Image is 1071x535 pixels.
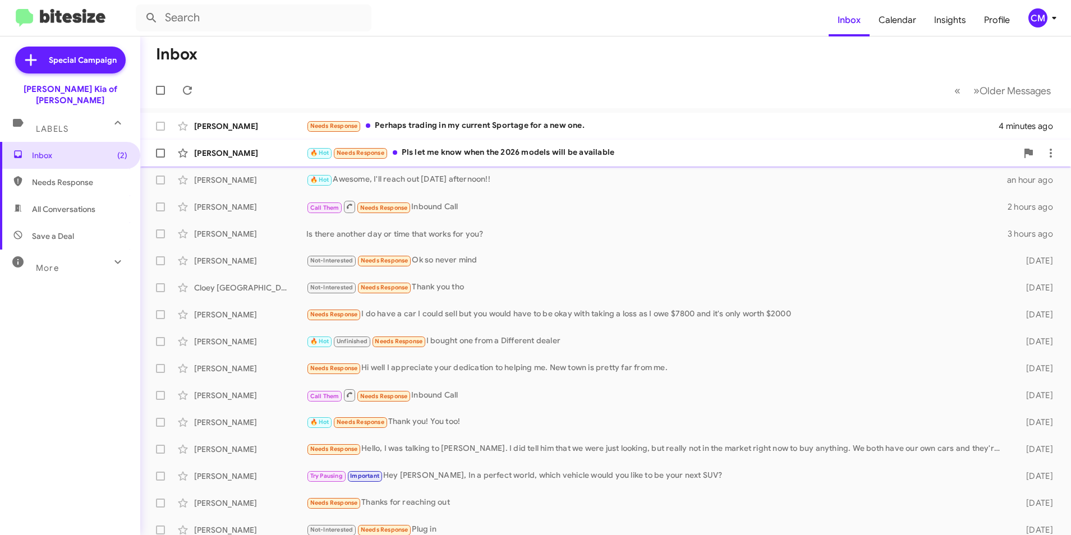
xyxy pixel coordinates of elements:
div: Pls let me know when the 2026 models will be available [306,146,1017,159]
span: Try Pausing [310,472,343,479]
div: [DATE] [1008,444,1062,455]
span: Needs Response [360,393,408,400]
span: Unfinished [337,338,367,345]
span: Needs Response [310,122,358,130]
div: [DATE] [1008,390,1062,401]
span: Special Campaign [49,54,117,66]
div: 3 hours ago [1008,228,1062,239]
span: Needs Response [337,149,384,156]
div: [PERSON_NAME] [194,255,306,266]
div: [DATE] [1008,282,1062,293]
a: Profile [975,4,1019,36]
div: Cloey [GEOGRAPHIC_DATA] [194,282,306,293]
div: [PERSON_NAME] [194,363,306,374]
span: Needs Response [310,311,358,318]
div: Hi well I appreciate your dedication to helping me. New town is pretty far from me. [306,362,1008,375]
span: Call Them [310,393,339,400]
div: Inbound Call [306,388,1008,402]
div: Ok so never mind [306,254,1008,267]
div: Is there another day or time that works for you? [306,228,1008,239]
div: [PERSON_NAME] [194,390,306,401]
div: I bought one from a Different dealer [306,335,1008,348]
h1: Inbox [156,45,197,63]
span: 🔥 Hot [310,418,329,426]
div: CM [1028,8,1047,27]
span: (2) [117,150,127,161]
span: Older Messages [980,85,1051,97]
span: Needs Response [375,338,422,345]
span: » [973,84,980,98]
div: [PERSON_NAME] [194,309,306,320]
span: « [954,84,960,98]
button: Next [967,79,1058,102]
span: Not-Interested [310,526,353,533]
span: Save a Deal [32,230,74,242]
div: [PERSON_NAME] [194,444,306,455]
div: Awesome, I'll reach out [DATE] afternoon!! [306,173,1007,186]
div: 2 hours ago [1008,201,1062,213]
button: CM [1019,8,1059,27]
span: Needs Response [360,204,408,211]
button: Previous [948,79,967,102]
span: Needs Response [310,499,358,506]
span: Needs Response [361,526,408,533]
div: [DATE] [1008,417,1062,428]
div: Hey [PERSON_NAME], In a perfect world, which vehicle would you like to be your next SUV? [306,469,1008,482]
div: [DATE] [1008,336,1062,347]
div: Hello, I was talking to [PERSON_NAME]. I did tell him that we were just looking, but really not i... [306,442,1008,455]
span: Needs Response [361,284,408,291]
div: Thanks for reaching out [306,496,1008,509]
span: 🔥 Hot [310,176,329,183]
div: [DATE] [1008,363,1062,374]
span: Needs Response [310,365,358,372]
div: [DATE] [1008,255,1062,266]
a: Calendar [870,4,925,36]
div: [PERSON_NAME] [194,336,306,347]
a: Insights [925,4,975,36]
span: Inbox [32,150,127,161]
span: More [36,263,59,273]
div: [PERSON_NAME] [194,201,306,213]
span: Call Them [310,204,339,211]
div: [DATE] [1008,309,1062,320]
div: [PERSON_NAME] [194,471,306,482]
span: 🔥 Hot [310,338,329,345]
div: I do have a car I could sell but you would have to be okay with taking a loss as I owe $7800 and ... [306,308,1008,321]
div: [PERSON_NAME] [194,147,306,159]
span: Not-Interested [310,257,353,264]
div: [PERSON_NAME] [194,228,306,239]
div: [PERSON_NAME] [194,174,306,186]
div: Inbound Call [306,200,1008,214]
a: Inbox [829,4,870,36]
a: Special Campaign [15,47,126,73]
div: Thank you! You too! [306,416,1008,428]
div: [PERSON_NAME] [194,121,306,132]
span: Labels [36,124,68,134]
span: All Conversations [32,204,95,215]
div: an hour ago [1007,174,1062,186]
nav: Page navigation example [948,79,1058,102]
input: Search [136,4,371,31]
span: Needs Response [310,445,358,453]
div: [PERSON_NAME] [194,497,306,509]
span: 🔥 Hot [310,149,329,156]
span: Needs Response [32,177,127,188]
div: Perhaps trading in my current Sportage for a new one. [306,119,999,132]
span: Not-Interested [310,284,353,291]
span: Needs Response [337,418,384,426]
div: 4 minutes ago [999,121,1062,132]
div: [DATE] [1008,471,1062,482]
div: Thank you tho [306,281,1008,294]
span: Important [350,472,379,479]
div: [PERSON_NAME] [194,417,306,428]
span: Needs Response [361,257,408,264]
div: [DATE] [1008,497,1062,509]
